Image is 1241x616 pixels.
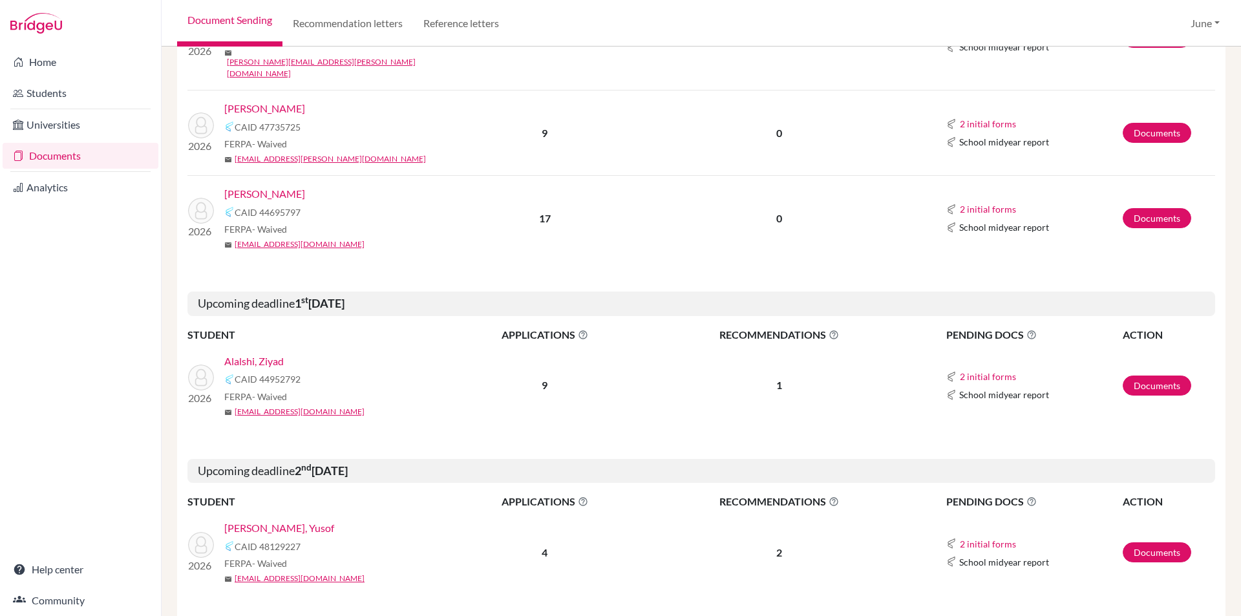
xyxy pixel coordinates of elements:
a: Documents [1123,542,1191,562]
a: [PERSON_NAME], Yusof [224,520,334,536]
a: Universities [3,112,158,138]
img: Common App logo [224,541,235,551]
a: [EMAIL_ADDRESS][PERSON_NAME][DOMAIN_NAME] [235,153,426,165]
a: Documents [3,143,158,169]
span: School midyear report [959,40,1049,54]
span: CAID 47735725 [235,120,301,134]
span: RECOMMENDATIONS [644,494,915,509]
img: Wahbu Badr, Yusof [188,532,214,558]
h5: Upcoming deadline [187,292,1215,316]
a: Documents [1123,208,1191,228]
p: 1 [644,377,915,393]
span: School midyear report [959,555,1049,569]
img: Common App logo [946,42,957,52]
span: CAID 44695797 [235,206,301,219]
a: [PERSON_NAME][EMAIL_ADDRESS][PERSON_NAME][DOMAIN_NAME] [227,56,455,80]
img: Common App logo [946,204,957,215]
sup: st [301,295,308,305]
img: Common App logo [946,390,957,400]
span: CAID 44952792 [235,372,301,386]
a: [EMAIL_ADDRESS][DOMAIN_NAME] [235,406,365,418]
span: FERPA [224,137,287,151]
span: CAID 48129227 [235,540,301,553]
img: Common App logo [946,372,957,382]
p: 0 [644,125,915,141]
span: mail [224,575,232,583]
img: Alalshi, Ziyad [188,365,214,390]
a: [PERSON_NAME] [224,186,305,202]
button: June [1185,11,1225,36]
span: School midyear report [959,388,1049,401]
a: Home [3,49,158,75]
b: 17 [539,212,551,224]
a: [EMAIL_ADDRESS][DOMAIN_NAME] [235,239,365,250]
th: STUDENT [187,326,446,343]
b: 4 [542,546,547,558]
img: Common App logo [224,207,235,217]
h5: Upcoming deadline [187,459,1215,483]
p: 0 [644,211,915,226]
a: Documents [1123,123,1191,143]
button: 2 initial forms [959,536,1017,551]
span: mail [224,241,232,249]
span: RECOMMENDATIONS [644,327,915,343]
span: APPLICATIONS [447,494,643,509]
span: School midyear report [959,220,1049,234]
p: 2026 [188,224,214,239]
p: 2026 [188,138,214,154]
th: ACTION [1122,326,1215,343]
span: APPLICATIONS [447,327,643,343]
span: mail [224,156,232,164]
img: Common App logo [946,137,957,147]
button: 2 initial forms [959,116,1017,131]
th: ACTION [1122,493,1215,510]
span: - Waived [252,391,287,402]
img: Common App logo [224,374,235,385]
img: Common App logo [946,538,957,549]
span: - Waived [252,138,287,149]
button: 2 initial forms [959,369,1017,384]
p: 2026 [188,558,214,573]
button: 2 initial forms [959,202,1017,217]
span: PENDING DOCS [946,494,1121,509]
p: 2026 [188,390,214,406]
th: STUDENT [187,493,446,510]
a: Analytics [3,175,158,200]
span: - Waived [252,224,287,235]
a: Students [3,80,158,106]
a: [EMAIL_ADDRESS][DOMAIN_NAME] [235,573,365,584]
b: 2 [DATE] [295,463,348,478]
sup: nd [301,462,312,473]
img: Common App logo [946,557,957,567]
span: FERPA [224,390,287,403]
a: Community [3,588,158,613]
span: FERPA [224,222,287,236]
a: Alalshi, Ziyad [224,354,284,369]
img: Yaseen, Laila [188,198,214,224]
img: Common App logo [224,122,235,132]
b: 1 [DATE] [295,296,345,310]
a: Help center [3,557,158,582]
b: 9 [542,127,547,139]
p: 2 [644,545,915,560]
span: FERPA [224,557,287,570]
img: Common App logo [946,222,957,233]
span: - Waived [252,558,287,569]
img: Naseef, Buthaina [188,112,214,138]
b: 9 [542,379,547,391]
span: School midyear report [959,135,1049,149]
span: PENDING DOCS [946,327,1121,343]
span: mail [224,49,232,57]
img: Common App logo [946,119,957,129]
img: Bridge-U [10,13,62,34]
p: 2026 [188,43,214,59]
a: Documents [1123,376,1191,396]
a: [PERSON_NAME] [224,101,305,116]
span: mail [224,409,232,416]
